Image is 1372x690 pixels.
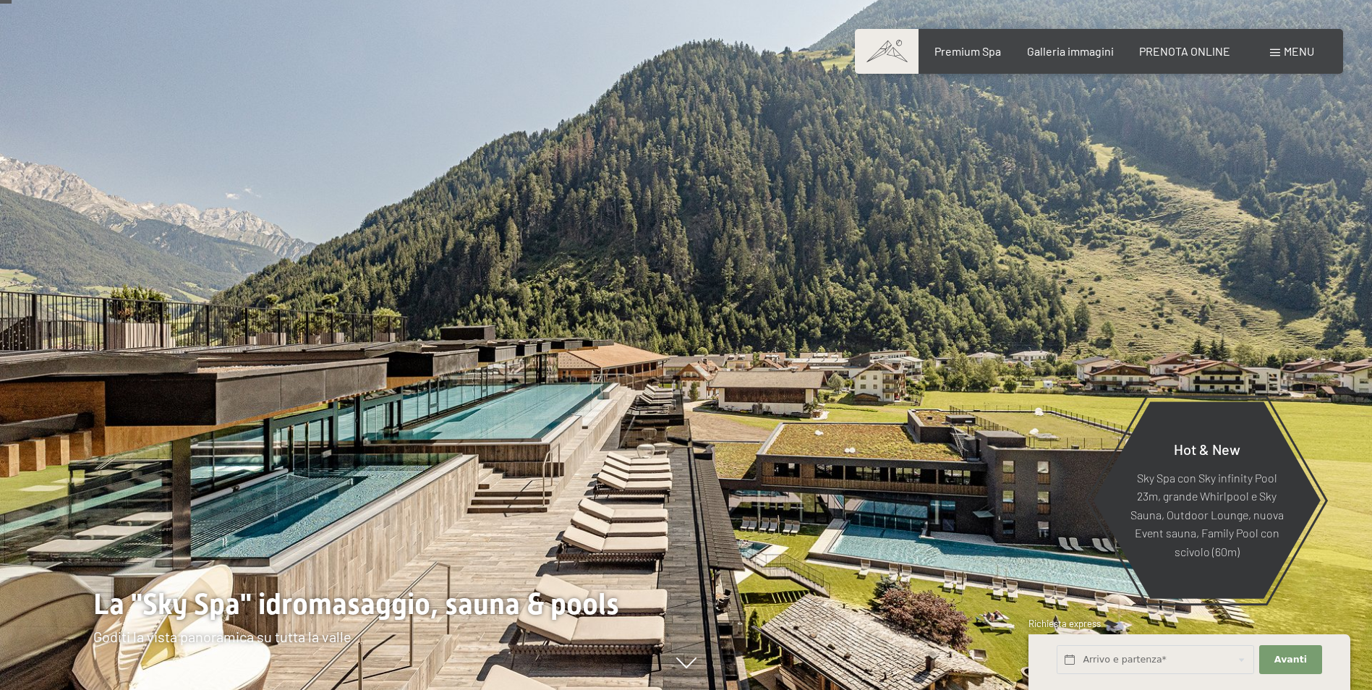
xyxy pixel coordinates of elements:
button: Avanti [1259,645,1321,675]
a: Premium Spa [934,44,1001,58]
span: Menu [1284,44,1314,58]
span: Avanti [1274,653,1307,666]
a: Galleria immagini [1027,44,1114,58]
a: Hot & New Sky Spa con Sky infinity Pool 23m, grande Whirlpool e Sky Sauna, Outdoor Lounge, nuova ... [1092,401,1321,600]
p: Sky Spa con Sky infinity Pool 23m, grande Whirlpool e Sky Sauna, Outdoor Lounge, nuova Event saun... [1128,468,1285,561]
a: PRENOTA ONLINE [1139,44,1230,58]
span: Hot & New [1174,440,1240,457]
span: Richiesta express [1028,618,1101,629]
